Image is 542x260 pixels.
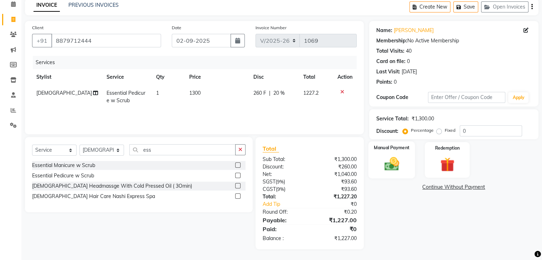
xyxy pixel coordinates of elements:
[445,127,455,134] label: Fixed
[436,156,459,173] img: _gift.svg
[376,37,531,45] div: No Active Membership
[152,69,185,85] th: Qty
[257,201,318,208] a: Add Tip
[277,186,284,192] span: 9%
[394,27,434,34] a: [PERSON_NAME]
[255,25,287,31] label: Invoice Number
[299,69,333,85] th: Total
[371,183,537,191] a: Continue Without Payment
[263,186,276,192] span: CGST
[376,78,392,86] div: Points:
[257,216,310,224] div: Payable:
[402,68,417,76] div: [DATE]
[333,69,357,85] th: Action
[277,179,284,184] span: 9%
[32,182,192,190] div: [DEMOGRAPHIC_DATA] Headmassge With Cold Pressed Oil ( 3Omin)
[257,225,310,233] div: Paid:
[409,1,450,12] button: Create New
[257,156,310,163] div: Sub Total:
[310,163,362,171] div: ₹260.00
[249,69,299,85] th: Disc
[376,68,400,76] div: Last Visit:
[376,94,428,101] div: Coupon Code
[51,34,161,47] input: Search by Name/Mobile/Email/Code
[310,178,362,186] div: ₹93.60
[310,186,362,193] div: ₹93.60
[376,115,409,123] div: Service Total:
[376,37,407,45] div: Membership:
[273,89,285,97] span: 20 %
[185,69,249,85] th: Price
[32,193,155,200] div: [DEMOGRAPHIC_DATA] Hair Care Nashi Express Spa
[310,216,362,224] div: ₹1,227.00
[156,90,159,96] span: 1
[508,92,528,103] button: Apply
[380,156,403,173] img: _cash.svg
[189,90,201,96] span: 1300
[263,178,275,185] span: SGST
[32,172,94,180] div: Essential Pedicure w Scrub
[257,163,310,171] div: Discount:
[374,144,409,151] label: Manual Payment
[107,90,145,104] span: Essential Pedicure w Scrub
[376,47,404,55] div: Total Visits:
[32,69,102,85] th: Stylist
[310,208,362,216] div: ₹0.20
[303,90,319,96] span: 1227.2
[310,225,362,233] div: ₹0
[32,25,43,31] label: Client
[310,171,362,178] div: ₹1,040.00
[435,145,460,151] label: Redemption
[257,178,310,186] div: ( )
[412,115,434,123] div: ₹1,300.00
[376,27,392,34] div: Name:
[481,1,528,12] button: Open Invoices
[428,92,506,103] input: Enter Offer / Coupon Code
[257,171,310,178] div: Net:
[310,193,362,201] div: ₹1,227.20
[172,25,181,31] label: Date
[257,193,310,201] div: Total:
[453,1,478,12] button: Save
[376,58,406,65] div: Card on file:
[33,56,362,69] div: Services
[310,156,362,163] div: ₹1,300.00
[257,208,310,216] div: Round Off:
[36,90,92,96] span: [DEMOGRAPHIC_DATA]
[411,127,434,134] label: Percentage
[129,144,236,155] input: Search or Scan
[68,2,119,8] a: PREVIOUS INVOICES
[407,58,410,65] div: 0
[253,89,266,97] span: 260 F
[32,34,52,47] button: +91
[257,186,310,193] div: ( )
[32,162,95,169] div: Essential Manicure w Scrub
[269,89,270,97] span: |
[257,235,310,242] div: Balance :
[310,235,362,242] div: ₹1,227.00
[406,47,412,55] div: 40
[102,69,152,85] th: Service
[376,128,398,135] div: Discount:
[318,201,362,208] div: ₹0
[394,78,397,86] div: 0
[263,145,279,152] span: Total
